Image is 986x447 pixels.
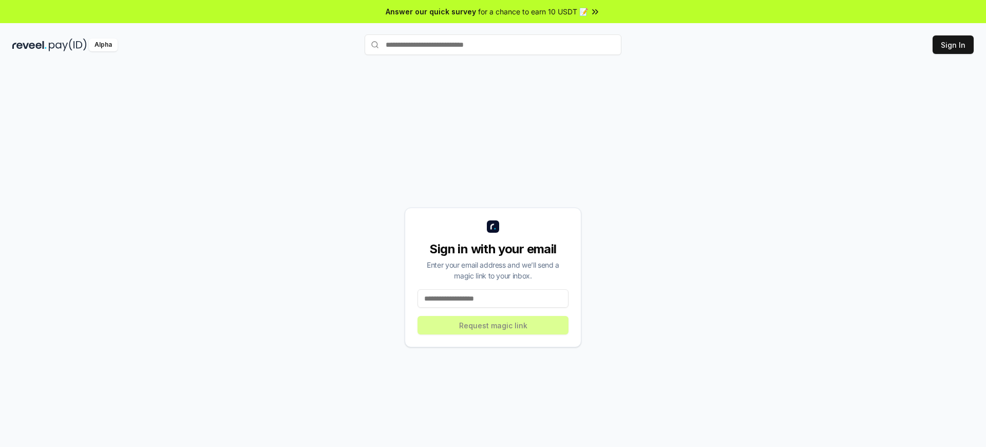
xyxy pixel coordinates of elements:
[89,39,118,51] div: Alpha
[12,39,47,51] img: reveel_dark
[933,35,974,54] button: Sign In
[418,259,568,281] div: Enter your email address and we’ll send a magic link to your inbox.
[487,220,499,233] img: logo_small
[386,6,476,17] span: Answer our quick survey
[49,39,87,51] img: pay_id
[418,241,568,257] div: Sign in with your email
[478,6,588,17] span: for a chance to earn 10 USDT 📝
